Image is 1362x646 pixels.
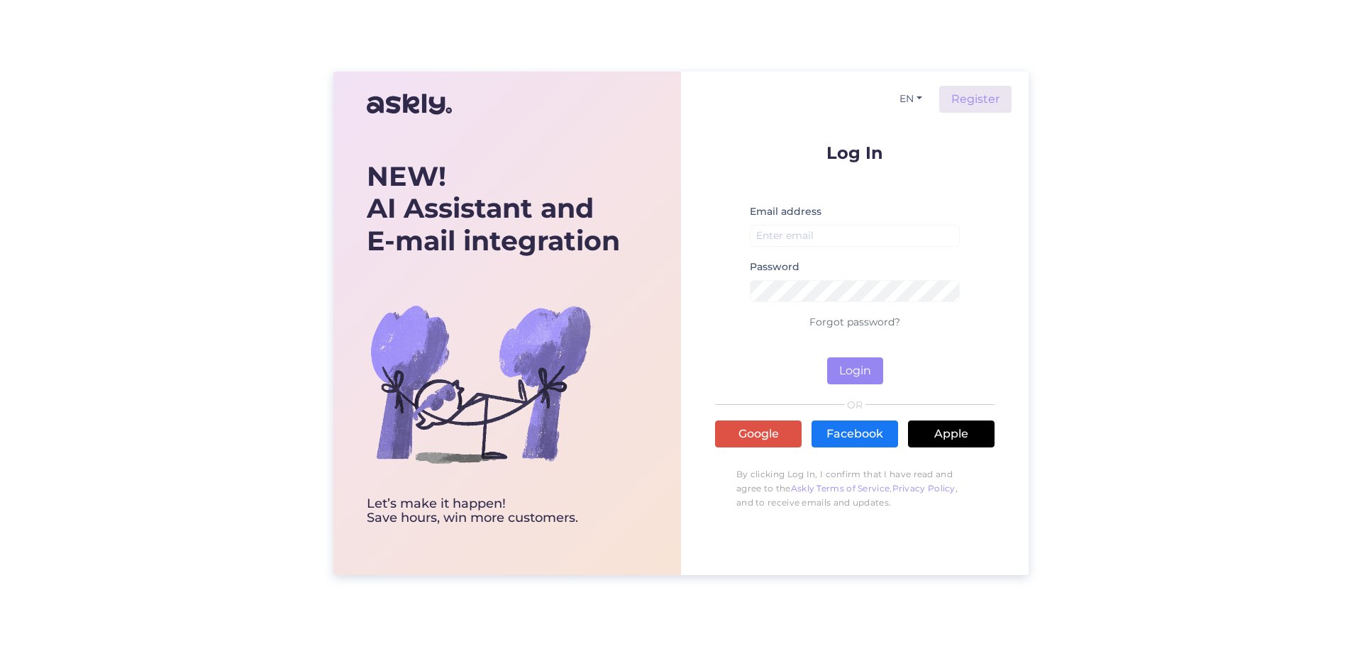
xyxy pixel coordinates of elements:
span: OR [845,400,865,410]
a: Facebook [812,421,898,447]
a: Google [715,421,802,447]
label: Password [750,260,799,274]
a: Forgot password? [809,316,900,328]
div: Let’s make it happen! Save hours, win more customers. [367,497,620,525]
a: Apple [908,421,995,447]
button: EN [894,89,928,109]
b: NEW! [367,160,446,193]
a: Privacy Policy [892,483,956,494]
input: Enter email [750,225,960,247]
p: By clicking Log In, I confirm that I have read and agree to the , , and to receive emails and upd... [715,460,995,517]
a: Askly Terms of Service [791,483,890,494]
button: Login [827,357,883,384]
a: Register [939,86,1012,113]
div: AI Assistant and E-mail integration [367,160,620,257]
label: Email address [750,204,821,219]
p: Log In [715,144,995,162]
img: bg-askly [367,270,594,497]
img: Askly [367,87,452,121]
